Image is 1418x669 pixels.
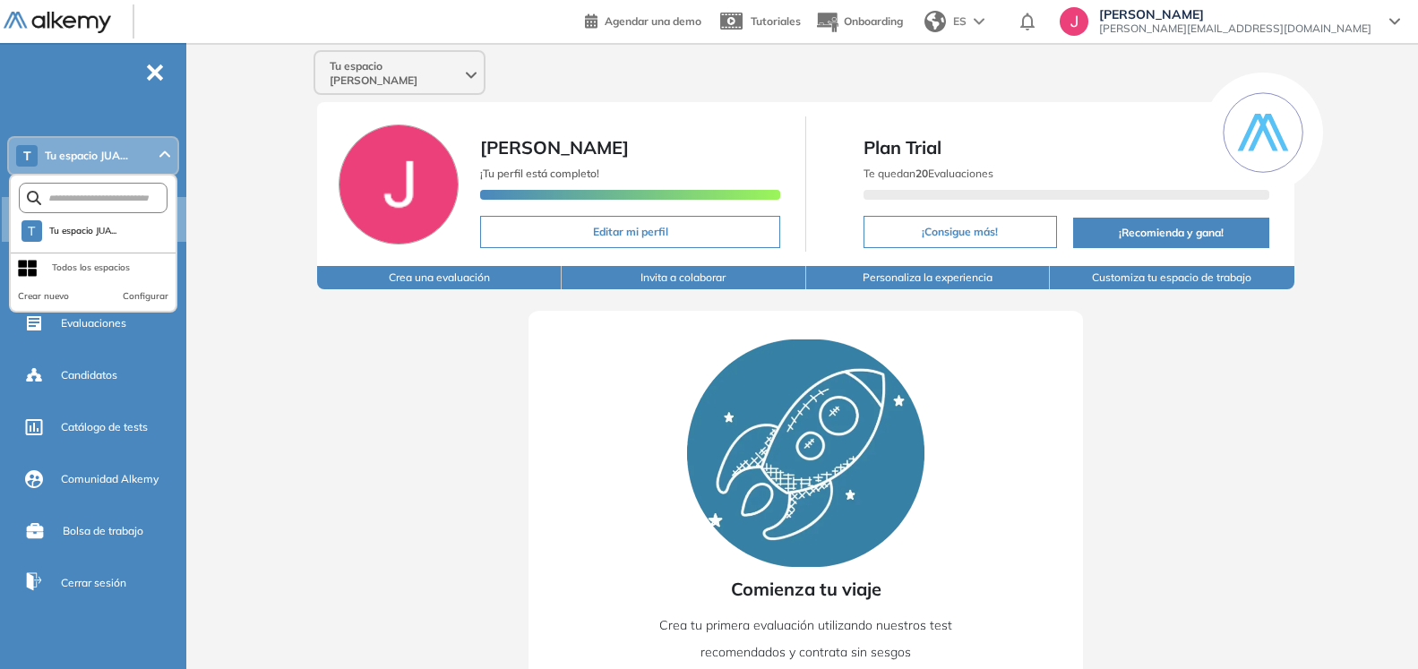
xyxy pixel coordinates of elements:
[864,216,1057,248] button: ¡Consigue más!
[339,124,459,244] img: Foto de perfil
[45,149,128,163] span: Tu espacio JUA...
[915,167,928,180] b: 20
[806,266,1051,289] button: Personaliza la experiencia
[123,289,168,304] button: Configurar
[605,14,701,28] span: Agendar una demo
[480,136,629,159] span: [PERSON_NAME]
[480,167,599,180] span: ¡Tu perfil está completo!
[924,11,946,32] img: world
[49,224,117,238] span: Tu espacio JUA...
[751,14,801,28] span: Tutoriales
[61,315,126,331] span: Evaluaciones
[1096,461,1418,669] div: Widget de chat
[18,289,69,304] button: Crear nuevo
[731,576,881,603] span: Comienza tu viaje
[1096,461,1418,669] iframe: Chat Widget
[61,471,159,487] span: Comunidad Alkemy
[317,266,562,289] button: Crea una evaluación
[864,134,1269,161] span: Plan Trial
[28,224,35,238] span: T
[61,367,117,383] span: Candidatos
[844,14,903,28] span: Onboarding
[61,419,148,435] span: Catálogo de tests
[562,266,806,289] button: Invita a colaborar
[52,261,130,275] div: Todos los espacios
[63,523,143,539] span: Bolsa de trabajo
[1099,21,1371,36] span: [PERSON_NAME][EMAIL_ADDRESS][DOMAIN_NAME]
[974,18,984,25] img: arrow
[330,59,462,88] span: Tu espacio [PERSON_NAME]
[864,167,993,180] span: Te quedan Evaluaciones
[617,612,994,665] p: Crea tu primera evaluación utilizando nuestros test recomendados y contrata sin sesgos
[23,149,31,163] span: T
[815,3,903,41] button: Onboarding
[953,13,967,30] span: ES
[585,9,701,30] a: Agendar una demo
[61,575,126,591] span: Cerrar sesión
[1050,266,1294,289] button: Customiza tu espacio de trabajo
[1099,7,1371,21] span: [PERSON_NAME]
[4,12,111,34] img: Logo
[480,216,780,248] button: Editar mi perfil
[1073,218,1269,248] button: ¡Recomienda y gana!
[687,339,924,567] img: Rocket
